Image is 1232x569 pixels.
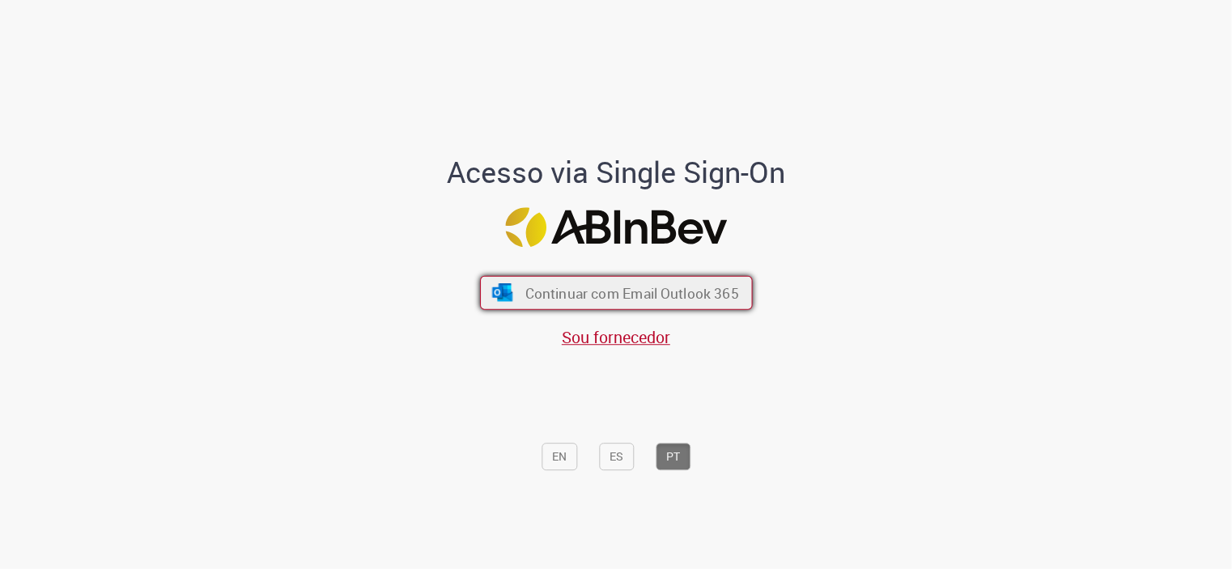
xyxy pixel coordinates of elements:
button: EN [542,444,577,471]
span: Continuar com Email Outlook 365 [525,283,738,302]
button: ES [599,444,634,471]
button: PT [656,444,690,471]
img: Logo ABInBev [505,208,727,248]
button: ícone Azure/Microsoft 360 Continuar com Email Outlook 365 [480,275,753,309]
img: ícone Azure/Microsoft 360 [491,283,514,301]
a: Sou fornecedor [562,326,670,348]
h1: Acesso via Single Sign-On [392,156,841,189]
